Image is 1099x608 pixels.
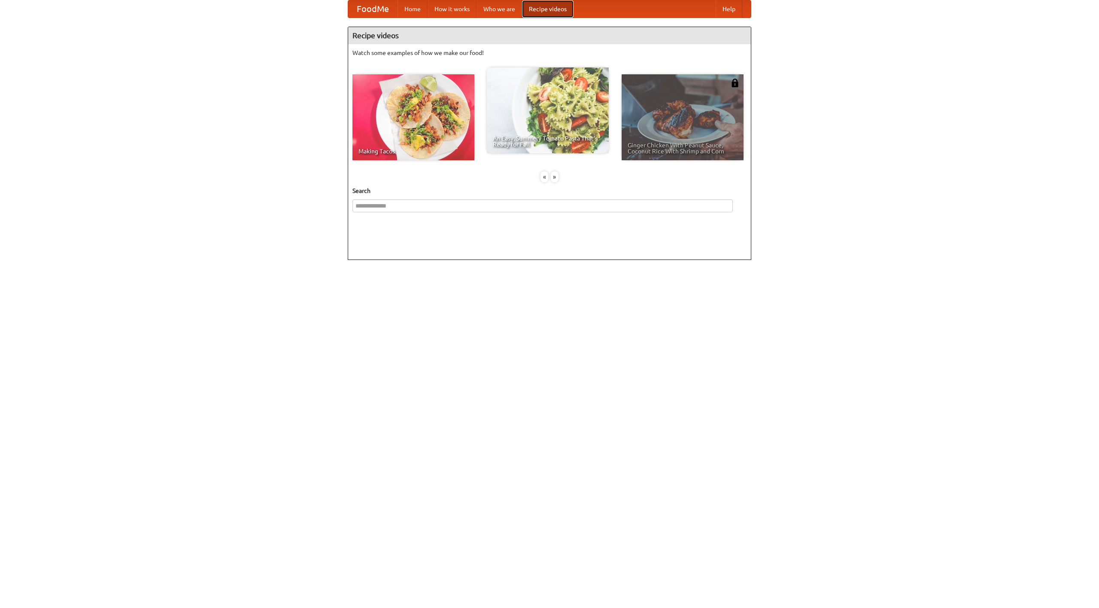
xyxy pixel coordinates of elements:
p: Watch some examples of how we make our food! [352,49,747,57]
span: Making Tacos [358,148,468,154]
img: 483408.png [731,79,739,87]
h5: Search [352,186,747,195]
a: Making Tacos [352,74,474,160]
a: Help [716,0,742,18]
a: Recipe videos [522,0,574,18]
a: Who we are [477,0,522,18]
div: « [540,171,548,182]
a: How it works [428,0,477,18]
div: » [551,171,559,182]
a: Home [398,0,428,18]
a: FoodMe [348,0,398,18]
h4: Recipe videos [348,27,751,44]
a: An Easy, Summery Tomato Pasta That's Ready for Fall [487,67,609,153]
span: An Easy, Summery Tomato Pasta That's Ready for Fall [493,135,603,147]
